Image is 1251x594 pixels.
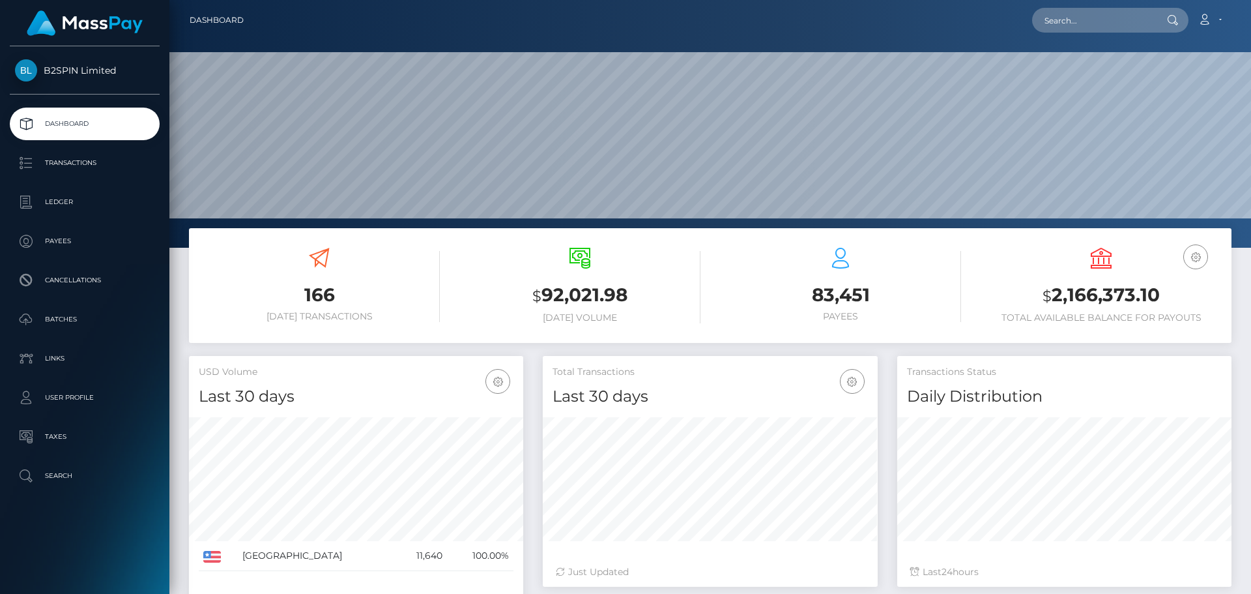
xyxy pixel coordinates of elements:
[15,192,154,212] p: Ledger
[203,551,221,563] img: US.png
[1042,287,1052,305] small: $
[910,565,1218,579] div: Last hours
[10,108,160,140] a: Dashboard
[199,366,513,379] h5: USD Volume
[15,388,154,408] p: User Profile
[720,282,961,308] h3: 83,451
[27,10,143,36] img: MassPay Logo
[981,312,1222,323] h6: Total Available Balance for Payouts
[10,303,160,336] a: Batches
[10,381,160,414] a: User Profile
[556,565,864,579] div: Just Updated
[459,282,700,309] h3: 92,021.98
[15,153,154,173] p: Transactions
[10,147,160,179] a: Transactions
[10,65,160,76] span: B2SPIN Limited
[532,287,541,305] small: $
[199,385,513,408] h4: Last 30 days
[15,271,154,290] p: Cancellations
[15,310,154,329] p: Batches
[10,342,160,375] a: Links
[199,282,440,308] h3: 166
[1032,8,1155,33] input: Search...
[720,311,961,322] h6: Payees
[553,366,867,379] h5: Total Transactions
[981,282,1222,309] h3: 2,166,373.10
[907,366,1222,379] h5: Transactions Status
[10,460,160,492] a: Search
[907,385,1222,408] h4: Daily Distribution
[15,427,154,447] p: Taxes
[15,349,154,368] p: Links
[10,225,160,258] a: Payees
[15,114,154,134] p: Dashboard
[15,466,154,486] p: Search
[15,59,37,82] img: B2SPIN Limited
[396,541,448,571] td: 11,640
[10,264,160,297] a: Cancellations
[199,311,440,322] h6: [DATE] Transactions
[553,385,867,408] h4: Last 30 days
[238,541,396,571] td: [GEOGRAPHIC_DATA]
[15,231,154,251] p: Payees
[10,421,160,453] a: Taxes
[942,566,953,578] span: 24
[447,541,513,571] td: 100.00%
[190,7,244,34] a: Dashboard
[459,312,700,323] h6: [DATE] Volume
[10,186,160,218] a: Ledger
